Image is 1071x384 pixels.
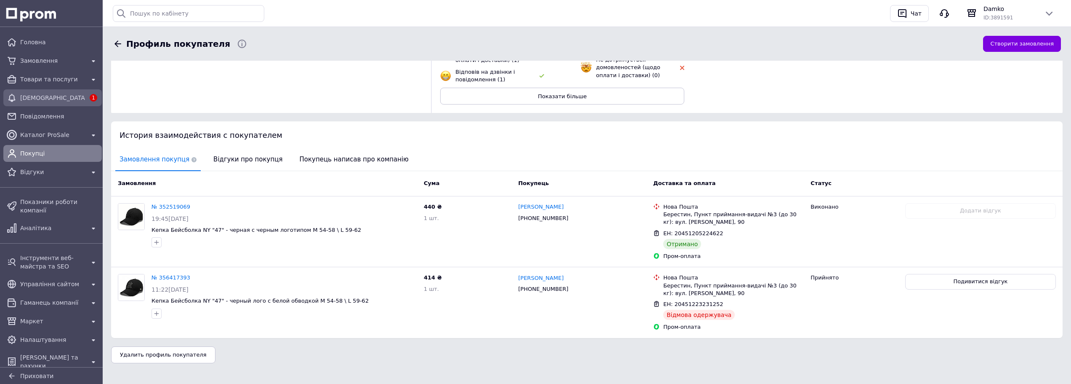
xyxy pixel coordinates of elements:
[581,62,592,73] img: emoji
[663,323,804,331] div: Пром-оплата
[663,211,804,226] div: Берестин, Пункт приймання-видачі №3 (до 30 кг): вул. [PERSON_NAME], 90
[983,5,1037,13] span: Damko
[516,213,570,224] div: [PHONE_NUMBER]
[115,149,201,170] span: Замовлення покупця
[909,7,923,20] div: Чат
[811,274,898,282] div: Прийнято
[424,204,442,210] span: 440 ₴
[20,353,85,370] span: [PERSON_NAME] та рахунки
[653,180,715,186] span: Доставка та оплата
[424,274,442,281] span: 414 ₴
[20,280,85,288] span: Управління сайтом
[20,56,85,65] span: Замовлення
[663,230,723,236] span: ЕН: 20451205224622
[20,254,85,271] span: Інструменти веб-майстра та SEO
[663,274,804,282] div: Нова Пошта
[151,298,369,304] a: Кепка Бейсболка NY "47" - черный лого с белой обводкой M 54-58 \ L 59-62
[20,94,85,102] span: [DEMOGRAPHIC_DATA]
[983,36,1061,52] button: Створити замовлення
[120,352,207,358] span: Удалить профиль покупателя
[983,15,1013,21] span: ID: 3891591
[20,75,85,83] span: Товари та послуги
[663,239,701,249] div: Отримано
[518,274,563,282] a: [PERSON_NAME]
[118,180,156,186] span: Замовлення
[118,204,144,230] img: Фото товару
[20,373,53,379] span: Приховати
[120,131,282,140] span: История взаимодействия с покупателем
[811,203,898,211] div: Виконано
[663,282,804,297] div: Берестин, Пункт приймання-видачі №3 (до 30 кг): вул. [PERSON_NAME], 90
[890,5,929,22] button: Чат
[118,274,144,301] img: Фото товару
[440,70,451,81] img: emoji
[516,284,570,295] div: [PHONE_NUMBER]
[20,168,85,176] span: Відгуки
[151,204,190,210] a: № 352519069
[953,278,1007,286] span: Подивитися відгук
[118,274,145,301] a: Фото товару
[20,298,85,307] span: Гаманець компанії
[905,274,1056,290] button: Подивитися відгук
[20,336,85,344] span: Налаштування
[20,317,85,325] span: Маркет
[663,310,735,320] div: Відмова одержувача
[440,88,684,105] button: Показати більше
[680,66,684,70] img: rating-tag-type
[424,180,439,186] span: Cума
[663,301,723,307] span: ЕН: 20451223231252
[455,41,520,63] span: Дотримується домовленостей (щодо оплати і доставки) (1)
[20,198,98,215] span: Показники роботи компанії
[518,180,549,186] span: Покупець
[811,180,832,186] span: Статус
[20,112,98,121] span: Повідомлення
[295,149,413,170] span: Покупець написав про компанію
[20,38,98,46] span: Головна
[151,227,361,233] a: Кепка Бейсболка NY "47" - черная с черным логотипом M 54-58 \ L 59-62
[209,149,287,170] span: Відгуки про покупця
[151,286,189,293] span: 11:22[DATE]
[20,149,98,158] span: Покупці
[518,203,563,211] a: [PERSON_NAME]
[151,274,190,281] a: № 356417393
[663,203,804,211] div: Нова Пошта
[455,69,515,83] span: Відповів на дзвінки і повідомлення (1)
[424,286,439,292] span: 1 шт.
[20,224,85,232] span: Аналітика
[118,203,145,230] a: Фото товару
[151,215,189,222] span: 19:45[DATE]
[20,131,85,139] span: Каталог ProSale
[538,93,587,99] span: Показати більше
[663,252,804,260] div: Пром-оплата
[539,74,544,78] img: rating-tag-type
[111,346,215,363] button: Удалить профиль покупателя
[596,56,660,78] span: Не дотримується домовленостей (щодо оплати і доставки) (0)
[113,5,264,22] input: Пошук по кабінету
[90,94,97,102] span: 1
[424,215,439,221] span: 1 шт.
[126,38,230,50] span: Профиль покупателя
